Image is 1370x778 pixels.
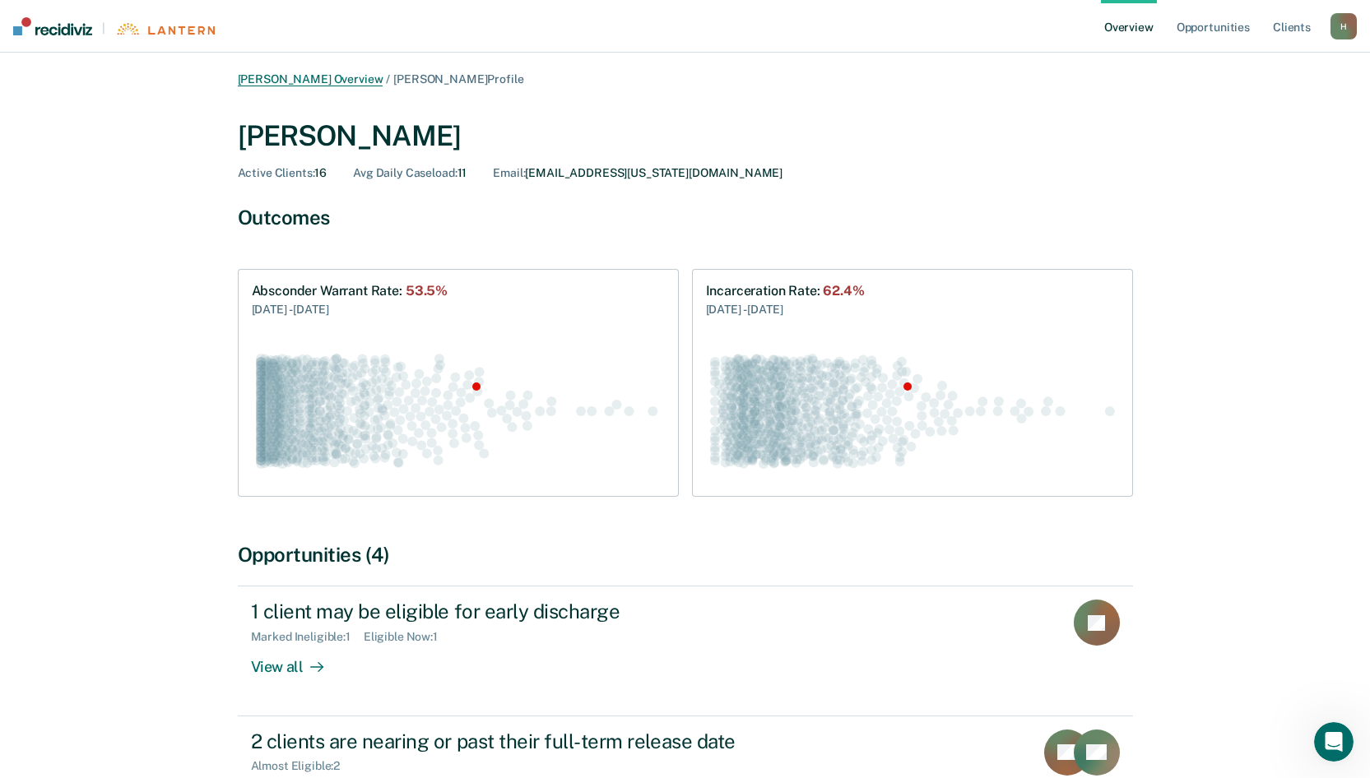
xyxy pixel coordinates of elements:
div: [PERSON_NAME] [238,119,1133,153]
span: 62.4% [823,283,864,299]
div: Swarm plot of all absconder warrant rates in the state for ALL caseloads, highlighting values of ... [252,338,665,483]
div: [DATE] - [DATE] [252,299,448,318]
span: / [383,72,393,86]
span: Avg Daily Caseload : [353,166,457,179]
div: 2 clients are nearing or past their full-term release date [251,729,829,753]
img: Lantern [115,23,215,35]
a: | [13,17,215,35]
div: [DATE] - [DATE] [706,299,865,318]
div: Almost Eligible : 2 [251,759,354,773]
span: Email : [493,166,525,179]
div: Absconder Warrant Rate : [252,283,448,299]
a: [PERSON_NAME] Overview [238,72,383,86]
span: [PERSON_NAME] Profile [393,72,523,86]
div: Eligible Now : 1 [364,630,451,644]
div: 1 client may be eligible for early discharge [251,600,829,623]
div: View all [251,644,343,676]
span: 53.5% [406,283,448,299]
div: Swarm plot of all incarceration rates in the state for ALL caseloads, highlighting values of 62.4... [706,338,1119,483]
a: Incarceration Rate:62.4%[DATE] - [DATE]Swarm plot of all incarceration rates in the state for ALL... [692,269,1133,496]
a: Absconder Warrant Rate:53.5%[DATE] - [DATE]Swarm plot of all absconder warrant rates in the state... [238,269,679,496]
div: Incarceration Rate : [706,283,865,299]
a: 1 client may be eligible for early dischargeMarked Ineligible:1Eligible Now:1View all [238,586,1133,715]
div: 11 [353,166,467,180]
iframe: Intercom live chat [1314,722,1354,762]
div: Outcomes [238,206,1133,229]
div: Marked Ineligible : 1 [251,630,364,644]
img: Recidiviz [13,17,92,35]
div: Opportunities (4) [238,543,1133,567]
span: Active Clients : [238,166,315,179]
button: H [1331,13,1357,39]
div: [EMAIL_ADDRESS][US_STATE][DOMAIN_NAME] [493,166,783,180]
span: | [92,21,115,35]
div: 16 [238,166,327,180]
